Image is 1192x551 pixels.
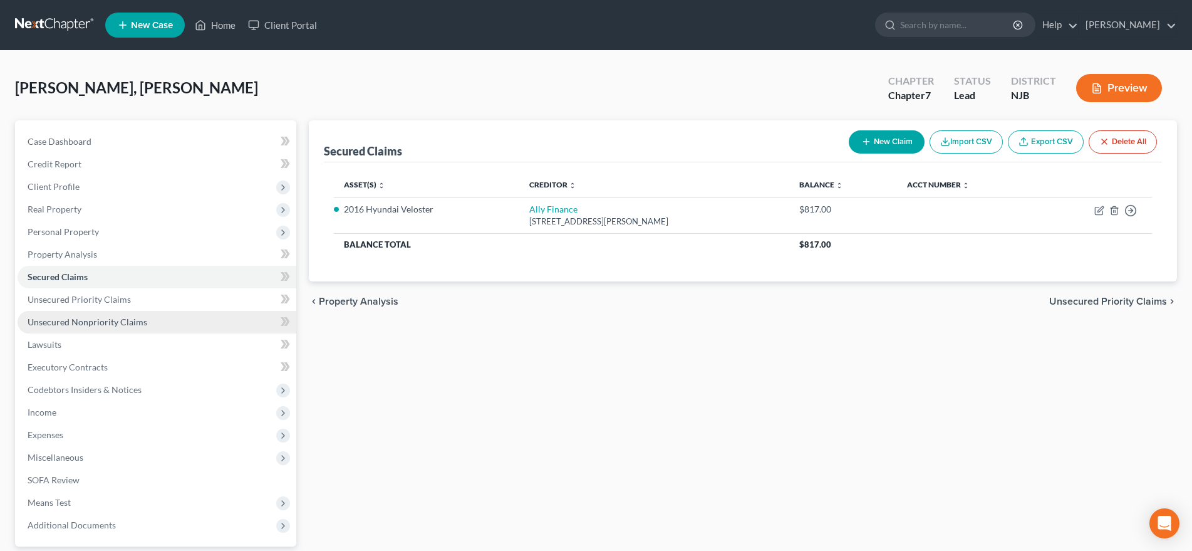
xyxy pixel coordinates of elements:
span: $817.00 [799,239,831,249]
a: Lawsuits [18,333,296,356]
a: Secured Claims [18,266,296,288]
a: Balance unfold_more [799,180,843,189]
a: Asset(s) unfold_more [344,180,385,189]
div: District [1011,74,1056,88]
span: Secured Claims [28,271,88,282]
a: Property Analysis [18,243,296,266]
span: New Case [131,21,173,30]
li: 2016 Hyundai Veloster [344,203,509,216]
a: Credit Report [18,153,296,176]
button: New Claim [849,130,925,154]
div: NJB [1011,88,1056,103]
span: Case Dashboard [28,136,91,147]
span: 7 [925,89,931,101]
div: Chapter [888,88,934,103]
button: Unsecured Priority Claims chevron_right [1049,296,1177,307]
div: Open Intercom Messenger [1149,508,1179,538]
span: Means Test [28,497,71,508]
input: Search by name... [900,13,1015,36]
div: Chapter [888,74,934,88]
span: Lawsuits [28,339,61,350]
a: Unsecured Nonpriority Claims [18,311,296,333]
i: chevron_left [309,296,319,307]
span: Expenses [28,429,63,440]
a: Ally Finance [529,204,578,214]
button: Preview [1076,74,1162,102]
a: Executory Contracts [18,356,296,379]
div: Secured Claims [324,144,402,159]
a: Home [189,14,242,36]
button: Delete All [1089,130,1157,154]
a: Export CSV [1008,130,1084,154]
span: Real Property [28,204,81,214]
a: Client Portal [242,14,323,36]
a: Creditor unfold_more [529,180,576,189]
span: Unsecured Nonpriority Claims [28,317,147,327]
a: Unsecured Priority Claims [18,288,296,311]
i: unfold_more [569,182,576,189]
span: SOFA Review [28,475,80,485]
a: Help [1036,14,1078,36]
span: Credit Report [28,159,81,169]
button: Import CSV [930,130,1003,154]
span: Unsecured Priority Claims [28,294,131,305]
span: Executory Contracts [28,362,108,372]
a: SOFA Review [18,469,296,491]
th: Balance Total [334,233,789,256]
a: [PERSON_NAME] [1079,14,1176,36]
a: Case Dashboard [18,130,296,153]
div: Status [954,74,991,88]
div: $817.00 [799,203,888,216]
span: Property Analysis [28,249,97,260]
span: Personal Property [28,226,99,237]
i: unfold_more [836,182,843,189]
span: Additional Documents [28,520,116,530]
span: [PERSON_NAME], [PERSON_NAME] [15,78,258,97]
button: chevron_left Property Analysis [309,296,398,307]
span: Income [28,407,56,417]
i: unfold_more [962,182,970,189]
i: chevron_right [1167,296,1177,307]
i: unfold_more [378,182,385,189]
span: Unsecured Priority Claims [1049,296,1167,307]
span: Codebtors Insiders & Notices [28,384,142,395]
div: [STREET_ADDRESS][PERSON_NAME] [529,216,779,228]
span: Property Analysis [319,296,398,307]
span: Miscellaneous [28,452,83,463]
div: Lead [954,88,991,103]
a: Acct Number unfold_more [907,180,970,189]
span: Client Profile [28,181,80,192]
